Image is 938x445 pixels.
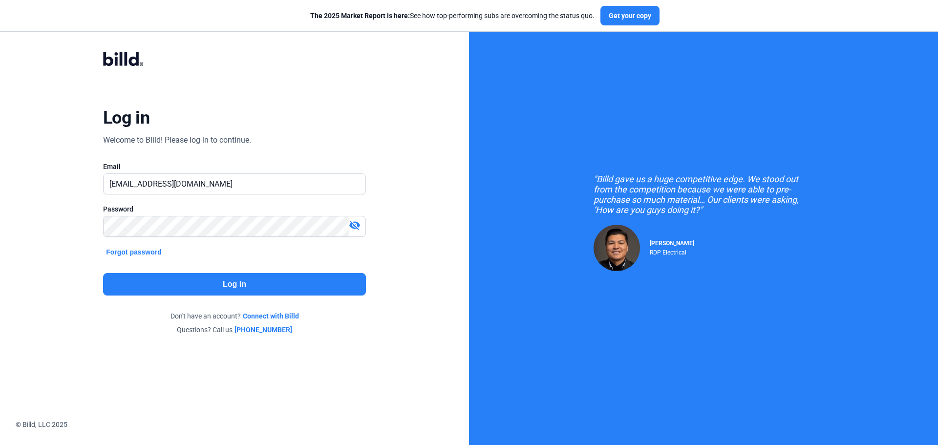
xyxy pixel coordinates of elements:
[103,311,366,321] div: Don't have an account?
[103,134,251,146] div: Welcome to Billd! Please log in to continue.
[349,219,361,231] mat-icon: visibility_off
[103,247,165,257] button: Forgot password
[103,325,366,335] div: Questions? Call us
[650,247,694,256] div: RDP Electrical
[234,325,292,335] a: [PHONE_NUMBER]
[103,204,366,214] div: Password
[103,162,366,171] div: Email
[243,311,299,321] a: Connect with Billd
[310,12,410,20] span: The 2025 Market Report is here:
[310,11,595,21] div: See how top-performing subs are overcoming the status quo.
[594,174,813,215] div: "Billd gave us a huge competitive edge. We stood out from the competition because we were able to...
[594,225,640,271] img: Raul Pacheco
[103,273,366,296] button: Log in
[650,240,694,247] span: [PERSON_NAME]
[600,6,660,25] button: Get your copy
[103,107,149,128] div: Log in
